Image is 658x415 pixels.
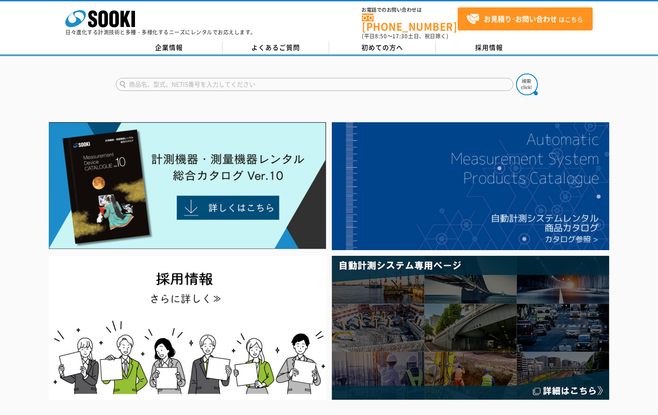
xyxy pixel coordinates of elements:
[65,30,256,35] p: 日々進化する計測技術と多種・多様化するニーズにレンタルでお応えします。
[362,32,448,40] span: (平日 ～ 土日、祝日除く)
[116,78,513,91] input: 商品名、型式、NETIS番号を入力してください
[516,74,538,95] img: btn_search.png
[458,7,593,30] a: お見積り･お問い合わせはこちら
[49,122,326,249] img: Catalog Ver10
[49,256,326,400] img: SOOKI recruit
[362,7,458,13] span: お電話でのお問い合わせは
[375,32,387,40] span: 8:50
[362,13,458,31] a: [PHONE_NUMBER]
[484,13,557,24] strong: お見積り･お問い合わせ
[392,32,408,40] span: 17:30
[329,41,436,54] a: 初めての方へ
[361,43,403,52] span: 初めての方へ
[223,41,329,54] a: よくあるご質問
[332,122,609,250] img: 自動計測システムカタログ
[116,41,223,54] a: 企業情報
[466,13,583,26] span: はこちら
[436,41,543,54] a: 採用情報
[332,256,609,400] img: 自動計測システム専用ページ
